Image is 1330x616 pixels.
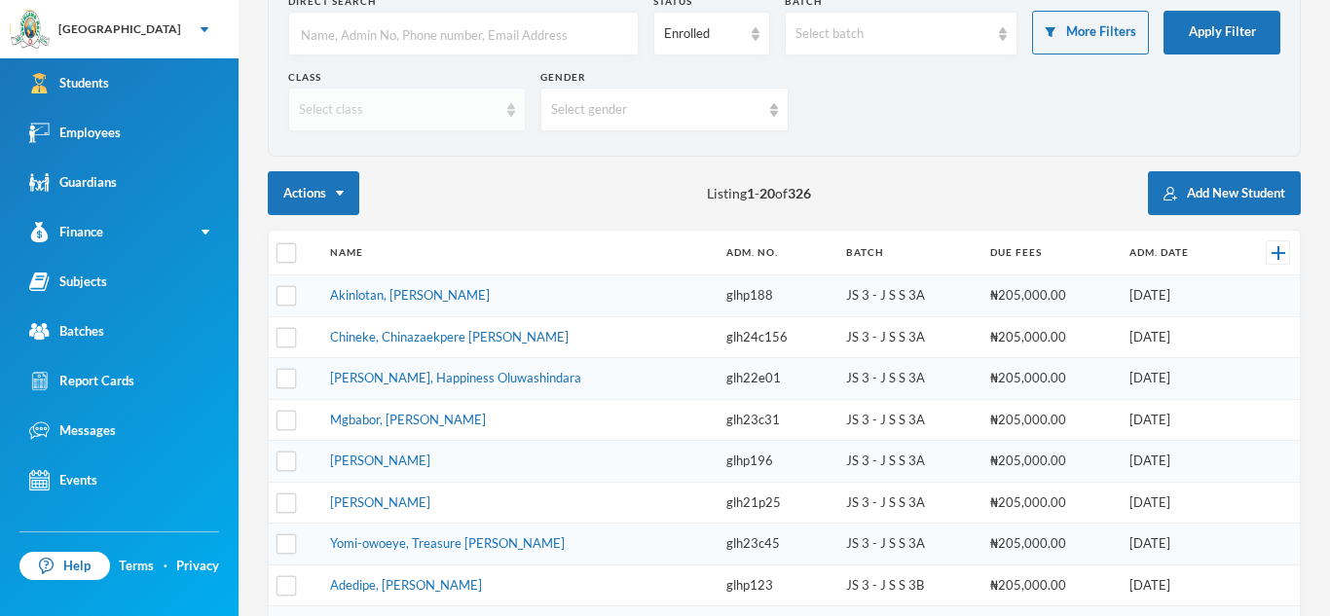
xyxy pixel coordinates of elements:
td: glh23c31 [717,399,836,441]
td: JS 3 - J S S 3A [836,441,980,483]
td: JS 3 - J S S 3B [836,564,980,606]
button: Apply Filter [1164,11,1280,54]
b: 1 [747,185,755,201]
a: [PERSON_NAME] [330,453,430,468]
td: glh22e01 [717,358,836,400]
td: [DATE] [1120,564,1236,606]
td: glhp123 [717,564,836,606]
td: glh24c156 [717,316,836,358]
div: Students [29,73,109,93]
td: [DATE] [1120,358,1236,400]
button: Add New Student [1148,171,1301,215]
th: Batch [836,231,980,275]
a: Terms [119,557,154,576]
td: [DATE] [1120,316,1236,358]
td: JS 3 - J S S 3A [836,399,980,441]
td: JS 3 - J S S 3A [836,358,980,400]
span: Listing - of [707,183,811,203]
div: Finance [29,222,103,242]
td: [DATE] [1120,441,1236,483]
div: Enrolled [664,24,742,44]
td: ₦205,000.00 [980,482,1121,524]
td: ₦205,000.00 [980,358,1121,400]
a: Yomi-owoeye, Treasure [PERSON_NAME] [330,535,565,551]
a: Help [19,552,110,581]
b: 326 [788,185,811,201]
th: Adm. No. [717,231,836,275]
div: Guardians [29,172,117,193]
td: [DATE] [1120,482,1236,524]
td: ₦205,000.00 [980,524,1121,565]
div: · [164,557,167,576]
a: Mgbabor, [PERSON_NAME] [330,412,486,427]
td: glhp196 [717,441,836,483]
td: ₦205,000.00 [980,399,1121,441]
td: [DATE] [1120,399,1236,441]
a: Chineke, Chinazaekpere [PERSON_NAME] [330,329,569,344]
div: Class [288,70,526,85]
td: ₦205,000.00 [980,316,1121,358]
a: [PERSON_NAME], Happiness Oluwashindara [330,370,581,385]
button: More Filters [1032,11,1149,54]
button: Actions [268,171,359,215]
a: Akinlotan, [PERSON_NAME] [330,287,490,303]
a: Adedipe, [PERSON_NAME] [330,577,482,593]
td: JS 3 - J S S 3A [836,482,980,524]
input: Name, Admin No, Phone number, Email Address [299,13,628,56]
div: Batches [29,321,104,342]
td: [DATE] [1120,275,1236,317]
div: [GEOGRAPHIC_DATA] [58,20,181,38]
td: ₦205,000.00 [980,564,1121,606]
a: Privacy [176,557,219,576]
div: Select batch [795,24,990,44]
th: Due Fees [980,231,1121,275]
th: Name [320,231,717,275]
div: Select class [299,100,498,120]
div: Employees [29,123,121,143]
td: ₦205,000.00 [980,441,1121,483]
td: ₦205,000.00 [980,275,1121,317]
td: JS 3 - J S S 3A [836,275,980,317]
img: logo [11,11,50,50]
td: glhp188 [717,275,836,317]
td: [DATE] [1120,524,1236,565]
td: JS 3 - J S S 3A [836,524,980,565]
a: [PERSON_NAME] [330,494,430,510]
b: 20 [759,185,775,201]
div: Messages [29,420,116,441]
div: Select gender [551,100,761,120]
th: Adm. Date [1120,231,1236,275]
div: Subjects [29,272,107,292]
div: Events [29,470,97,490]
div: Gender [540,70,790,85]
td: glh23c45 [717,524,836,565]
img: + [1272,246,1285,260]
div: Report Cards [29,371,134,391]
td: glh21p25 [717,482,836,524]
td: JS 3 - J S S 3A [836,316,980,358]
